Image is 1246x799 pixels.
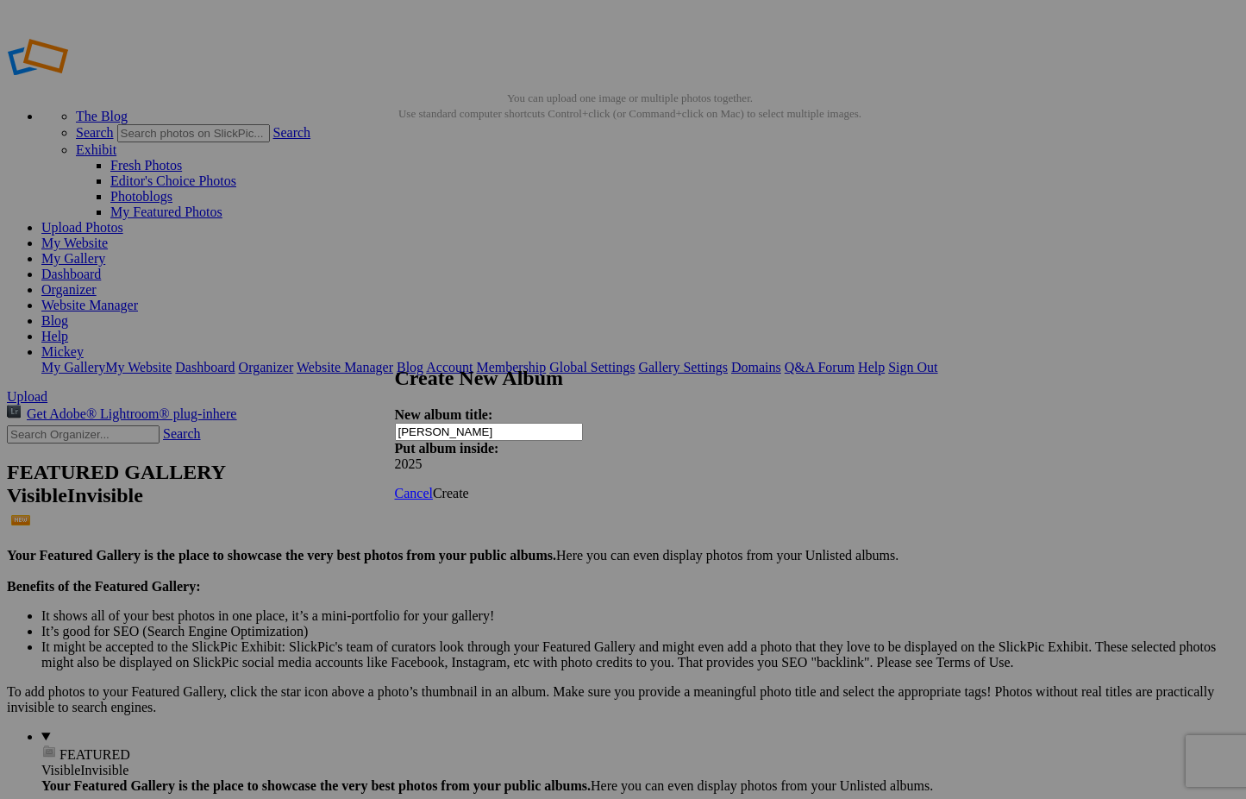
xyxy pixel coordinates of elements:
strong: New album title: [395,407,493,422]
span: Create [433,486,469,500]
a: Cancel [395,486,433,500]
strong: Put album inside: [395,441,499,456]
h2: Create New Album [395,367,852,390]
span: 2025 [395,456,423,471]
